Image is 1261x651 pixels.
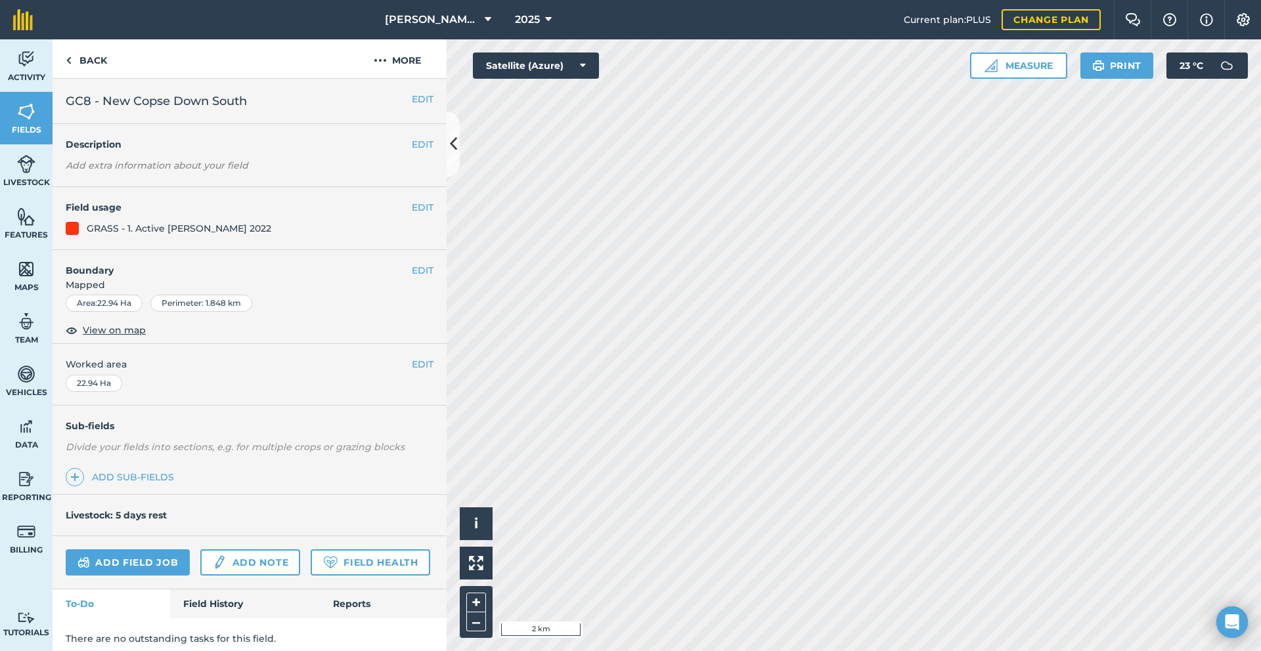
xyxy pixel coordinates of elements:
div: GRASS - 1. Active [PERSON_NAME] 2022 [87,221,271,236]
img: A cog icon [1235,13,1251,26]
h4: Description [66,137,433,152]
span: View on map [83,323,146,337]
img: svg+xml;base64,PD94bWwgdmVyc2lvbj0iMS4wIiBlbmNvZGluZz0idXRmLTgiPz4KPCEtLSBHZW5lcmF0b3I6IEFkb2JlIE... [1214,52,1240,79]
img: svg+xml;base64,PD94bWwgdmVyc2lvbj0iMS4wIiBlbmNvZGluZz0idXRmLTgiPz4KPCEtLSBHZW5lcmF0b3I6IEFkb2JlIE... [17,417,35,436]
a: Add note [200,549,300,576]
div: Area : 22.94 Ha [66,295,143,312]
em: Divide your fields into sections, e.g. for multiple crops or grazing blocks [66,441,405,453]
img: svg+xml;base64,PD94bWwgdmVyc2lvbj0iMS4wIiBlbmNvZGluZz0idXRmLTgiPz4KPCEtLSBHZW5lcmF0b3I6IEFkb2JlIE... [17,49,35,69]
button: View on map [66,322,146,338]
img: svg+xml;base64,PD94bWwgdmVyc2lvbj0iMS4wIiBlbmNvZGluZz0idXRmLTgiPz4KPCEtLSBHZW5lcmF0b3I6IEFkb2JlIE... [17,522,35,541]
img: svg+xml;base64,PHN2ZyB4bWxucz0iaHR0cDovL3d3dy53My5vcmcvMjAwMC9zdmciIHdpZHRoPSIxOCIgaGVpZ2h0PSIyNC... [66,322,77,338]
img: svg+xml;base64,PD94bWwgdmVyc2lvbj0iMS4wIiBlbmNvZGluZz0idXRmLTgiPz4KPCEtLSBHZW5lcmF0b3I6IEFkb2JlIE... [17,469,35,489]
img: A question mark icon [1162,13,1178,26]
a: Add sub-fields [66,468,179,486]
img: svg+xml;base64,PHN2ZyB4bWxucz0iaHR0cDovL3d3dy53My5vcmcvMjAwMC9zdmciIHdpZHRoPSI1NiIgaGVpZ2h0PSI2MC... [17,102,35,121]
img: svg+xml;base64,PHN2ZyB4bWxucz0iaHR0cDovL3d3dy53My5vcmcvMjAwMC9zdmciIHdpZHRoPSIxNyIgaGVpZ2h0PSIxNy... [1200,12,1213,28]
img: Two speech bubbles overlapping with the left bubble in the forefront [1125,13,1141,26]
span: Current plan : PLUS [904,12,991,27]
img: svg+xml;base64,PHN2ZyB4bWxucz0iaHR0cDovL3d3dy53My5vcmcvMjAwMC9zdmciIHdpZHRoPSIxOSIgaGVpZ2h0PSIyNC... [1092,58,1105,73]
img: svg+xml;base64,PHN2ZyB4bWxucz0iaHR0cDovL3d3dy53My5vcmcvMjAwMC9zdmciIHdpZHRoPSI1NiIgaGVpZ2h0PSI2MC... [17,259,35,279]
em: Add extra information about your field [66,159,248,171]
img: svg+xml;base64,PD94bWwgdmVyc2lvbj0iMS4wIiBlbmNvZGluZz0idXRmLTgiPz4KPCEtLSBHZW5lcmF0b3I6IEFkb2JlIE... [17,312,35,331]
div: 22.94 Ha [66,375,122,392]
button: EDIT [412,263,433,278]
span: [PERSON_NAME] Cross [385,12,479,28]
button: Measure [970,52,1067,79]
img: svg+xml;base64,PD94bWwgdmVyc2lvbj0iMS4wIiBlbmNvZGluZz0idXRmLTgiPz4KPCEtLSBHZW5lcmF0b3I6IEFkb2JlIE... [77,555,90,570]
a: Add field job [66,549,190,576]
a: Field Health [311,549,430,576]
button: i [460,507,493,540]
button: – [466,612,486,631]
h4: Sub-fields [53,419,447,433]
button: EDIT [412,200,433,215]
button: More [348,39,447,78]
span: Worked area [66,357,433,371]
img: svg+xml;base64,PHN2ZyB4bWxucz0iaHR0cDovL3d3dy53My5vcmcvMjAwMC9zdmciIHdpZHRoPSIyMCIgaGVpZ2h0PSIyNC... [374,52,387,68]
h4: Livestock: 5 days rest [66,509,167,521]
button: EDIT [412,357,433,371]
a: Change plan [1002,9,1101,30]
img: svg+xml;base64,PD94bWwgdmVyc2lvbj0iMS4wIiBlbmNvZGluZz0idXRmLTgiPz4KPCEtLSBHZW5lcmF0b3I6IEFkb2JlIE... [212,555,227,570]
a: Back [53,39,120,78]
div: Open Intercom Messenger [1216,606,1248,638]
button: 23 °C [1166,52,1248,79]
span: GC8 - New Copse Down South [66,92,247,110]
span: 2025 [515,12,540,28]
a: To-Do [53,589,170,618]
button: + [466,593,486,612]
p: There are no outstanding tasks for this field. [66,631,433,646]
img: svg+xml;base64,PHN2ZyB4bWxucz0iaHR0cDovL3d3dy53My5vcmcvMjAwMC9zdmciIHdpZHRoPSIxNCIgaGVpZ2h0PSIyNC... [70,469,79,485]
img: fieldmargin Logo [13,9,33,30]
span: Mapped [53,278,447,292]
button: Satellite (Azure) [473,52,599,79]
img: svg+xml;base64,PHN2ZyB4bWxucz0iaHR0cDovL3d3dy53My5vcmcvMjAwMC9zdmciIHdpZHRoPSI5IiBoZWlnaHQ9IjI0Ii... [66,52,72,68]
span: 23 ° C [1180,52,1203,79]
a: Reports [320,589,447,618]
img: svg+xml;base64,PD94bWwgdmVyc2lvbj0iMS4wIiBlbmNvZGluZz0idXRmLTgiPz4KPCEtLSBHZW5lcmF0b3I6IEFkb2JlIE... [17,154,35,174]
img: svg+xml;base64,PD94bWwgdmVyc2lvbj0iMS4wIiBlbmNvZGluZz0idXRmLTgiPz4KPCEtLSBHZW5lcmF0b3I6IEFkb2JlIE... [17,612,35,624]
button: Print [1080,52,1154,79]
button: EDIT [412,137,433,152]
h4: Field usage [66,200,412,215]
img: Four arrows, one pointing top left, one top right, one bottom right and the last bottom left [469,556,483,570]
a: Field History [170,589,319,618]
span: i [474,515,478,532]
img: Ruler icon [984,59,998,72]
img: svg+xml;base64,PD94bWwgdmVyc2lvbj0iMS4wIiBlbmNvZGluZz0idXRmLTgiPz4KPCEtLSBHZW5lcmF0b3I6IEFkb2JlIE... [17,364,35,384]
div: Perimeter : 1.848 km [150,295,252,312]
img: svg+xml;base64,PHN2ZyB4bWxucz0iaHR0cDovL3d3dy53My5vcmcvMjAwMC9zdmciIHdpZHRoPSI1NiIgaGVpZ2h0PSI2MC... [17,207,35,226]
button: EDIT [412,92,433,106]
h4: Boundary [53,250,412,278]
